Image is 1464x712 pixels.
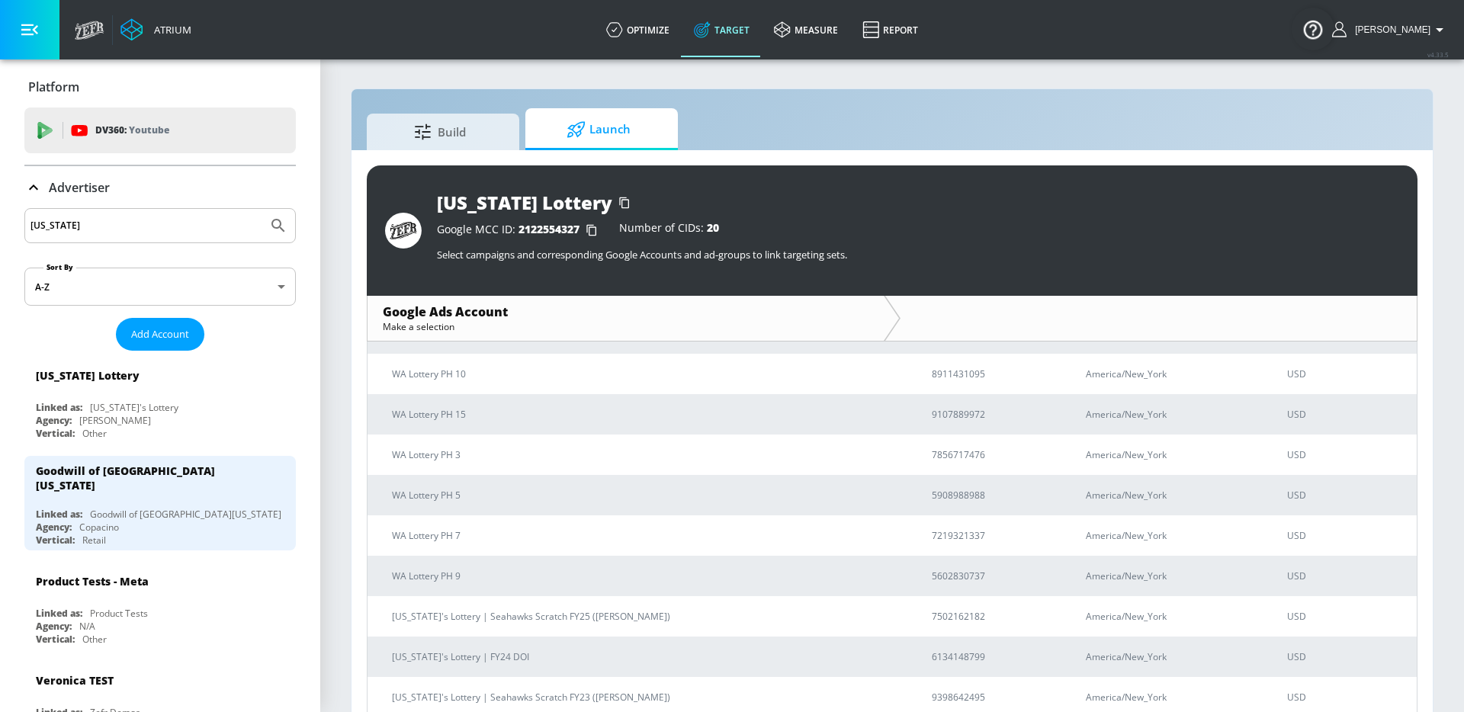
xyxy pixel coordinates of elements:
div: Agency: [36,521,72,534]
p: America/New_York [1086,608,1250,624]
p: 5602830737 [932,568,1049,584]
p: 8911431095 [932,366,1049,382]
p: [US_STATE]'s Lottery | Seahawks Scratch FY23 ([PERSON_NAME]) [392,689,895,705]
button: Open Resource Center [1292,8,1334,50]
button: Add Account [116,318,204,351]
input: Search by name [30,216,262,236]
div: Vertical: [36,427,75,440]
div: DV360: Youtube [24,107,296,153]
div: [US_STATE] LotteryLinked as:[US_STATE]'s LotteryAgency:[PERSON_NAME]Vertical:Other [24,357,296,444]
div: Agency: [36,414,72,427]
p: [US_STATE]'s Lottery | FY24 DOI [392,649,895,665]
div: Vertical: [36,534,75,547]
div: Google Ads AccountMake a selection [368,296,884,341]
div: Linked as: [36,401,82,414]
div: Retail [82,534,106,547]
span: Add Account [131,326,189,343]
div: Advertiser [24,166,296,209]
p: USD [1287,366,1405,382]
div: Goodwill of [GEOGRAPHIC_DATA][US_STATE] [90,508,281,521]
p: USD [1287,487,1405,503]
p: WA Lottery PH 15 [392,406,895,422]
div: [US_STATE]'s Lottery [90,401,178,414]
p: Youtube [129,122,169,138]
p: USD [1287,608,1405,624]
p: Select campaigns and corresponding Google Accounts and ad-groups to link targeting sets. [437,248,1399,261]
div: Product Tests [90,607,148,620]
p: 9398642495 [932,689,1049,705]
div: [US_STATE] Lottery [437,190,612,215]
p: 7502162182 [932,608,1049,624]
p: Advertiser [49,179,110,196]
a: optimize [594,2,682,57]
div: Number of CIDs: [619,223,719,238]
span: 2122554327 [518,222,579,236]
div: [PERSON_NAME] [79,414,151,427]
p: WA Lottery PH 9 [392,568,895,584]
div: Platform [24,66,296,108]
p: DV360: [95,122,169,139]
div: Goodwill of [GEOGRAPHIC_DATA][US_STATE]Linked as:Goodwill of [GEOGRAPHIC_DATA][US_STATE]Agency:Co... [24,456,296,550]
p: USD [1287,447,1405,463]
button: Submit Search [262,209,295,242]
p: America/New_York [1086,689,1250,705]
p: 5908988988 [932,487,1049,503]
div: Product Tests - Meta [36,574,149,589]
p: America/New_York [1086,406,1250,422]
div: Linked as: [36,607,82,620]
a: Target [682,2,762,57]
p: America/New_York [1086,447,1250,463]
label: Sort By [43,262,76,272]
p: 6134148799 [932,649,1049,665]
p: 7219321337 [932,528,1049,544]
p: WA Lottery PH 3 [392,447,895,463]
p: America/New_York [1086,649,1250,665]
p: 9107889972 [932,406,1049,422]
span: Launch [541,111,657,148]
div: Product Tests - MetaLinked as:Product TestsAgency:N/AVertical:Other [24,563,296,649]
p: USD [1287,689,1405,705]
div: Atrium [148,23,191,37]
div: A-Z [24,268,296,306]
p: USD [1287,649,1405,665]
p: America/New_York [1086,366,1250,382]
p: America/New_York [1086,528,1250,544]
div: Google Ads Account [383,303,868,320]
div: Goodwill of [GEOGRAPHIC_DATA][US_STATE] [36,463,271,492]
button: [PERSON_NAME] [1332,21,1449,39]
div: Other [82,427,107,440]
p: WA Lottery PH 10 [392,366,895,382]
div: Linked as: [36,508,82,521]
p: USD [1287,528,1405,544]
div: N/A [79,620,95,633]
div: Other [82,633,107,646]
div: Copacino [79,521,119,534]
div: Make a selection [383,320,868,333]
p: America/New_York [1086,487,1250,503]
div: Vertical: [36,633,75,646]
p: WA Lottery PH 7 [392,528,895,544]
p: America/New_York [1086,568,1250,584]
div: [US_STATE] Lottery [36,368,140,383]
div: Veronica TEST [36,673,114,688]
p: USD [1287,406,1405,422]
span: 20 [707,220,719,235]
p: Platform [28,79,79,95]
div: Agency: [36,620,72,633]
span: Build [382,114,498,150]
p: 7856717476 [932,447,1049,463]
span: login as: guillermo.cabrera@zefr.com [1349,24,1430,35]
a: Atrium [120,18,191,41]
a: measure [762,2,850,57]
a: Report [850,2,930,57]
p: [US_STATE]'s Lottery | Seahawks Scratch FY25 ([PERSON_NAME]) [392,608,895,624]
div: Google MCC ID: [437,223,604,238]
span: v 4.33.5 [1427,50,1449,59]
p: USD [1287,568,1405,584]
p: WA Lottery PH 5 [392,487,895,503]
